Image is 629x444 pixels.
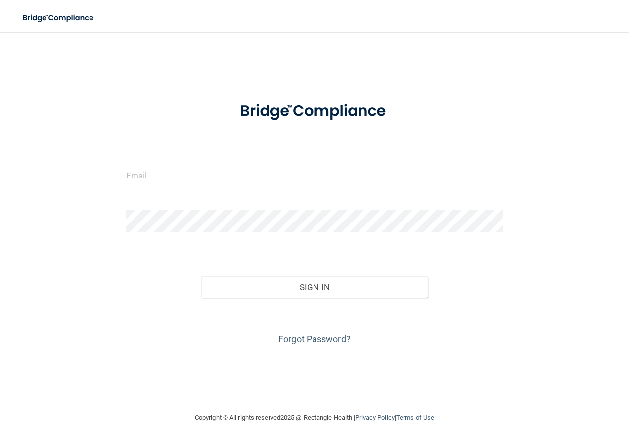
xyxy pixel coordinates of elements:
[355,414,394,421] a: Privacy Policy
[201,276,428,298] button: Sign In
[278,334,351,344] a: Forgot Password?
[134,402,495,434] div: Copyright © All rights reserved 2025 @ Rectangle Health | |
[396,414,434,421] a: Terms of Use
[224,91,405,132] img: bridge_compliance_login_screen.278c3ca4.svg
[15,8,103,28] img: bridge_compliance_login_screen.278c3ca4.svg
[126,164,503,186] input: Email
